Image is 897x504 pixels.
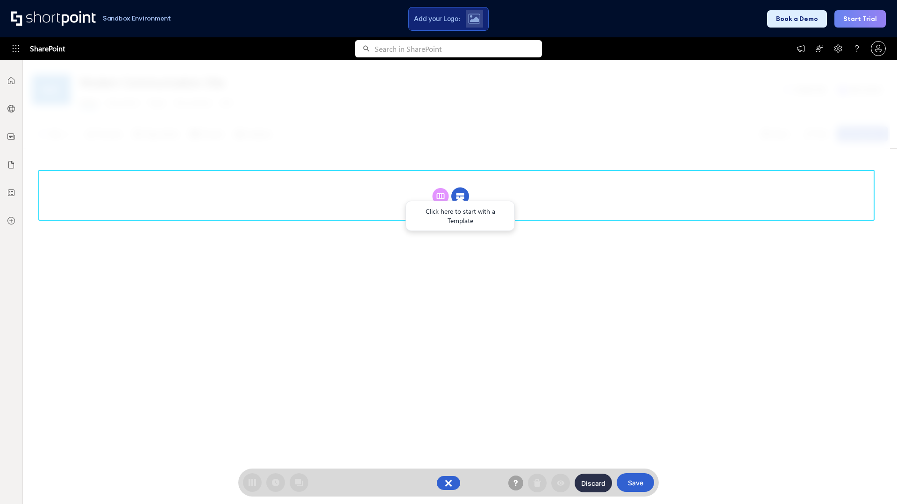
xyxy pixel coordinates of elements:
[103,16,171,21] h1: Sandbox Environment
[468,14,480,24] img: Upload logo
[850,459,897,504] iframe: Chat Widget
[834,10,886,28] button: Start Trial
[30,37,65,60] span: SharePoint
[575,474,612,492] button: Discard
[414,14,460,23] span: Add your Logo:
[375,40,542,57] input: Search in SharePoint
[617,473,654,492] button: Save
[767,10,827,28] button: Book a Demo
